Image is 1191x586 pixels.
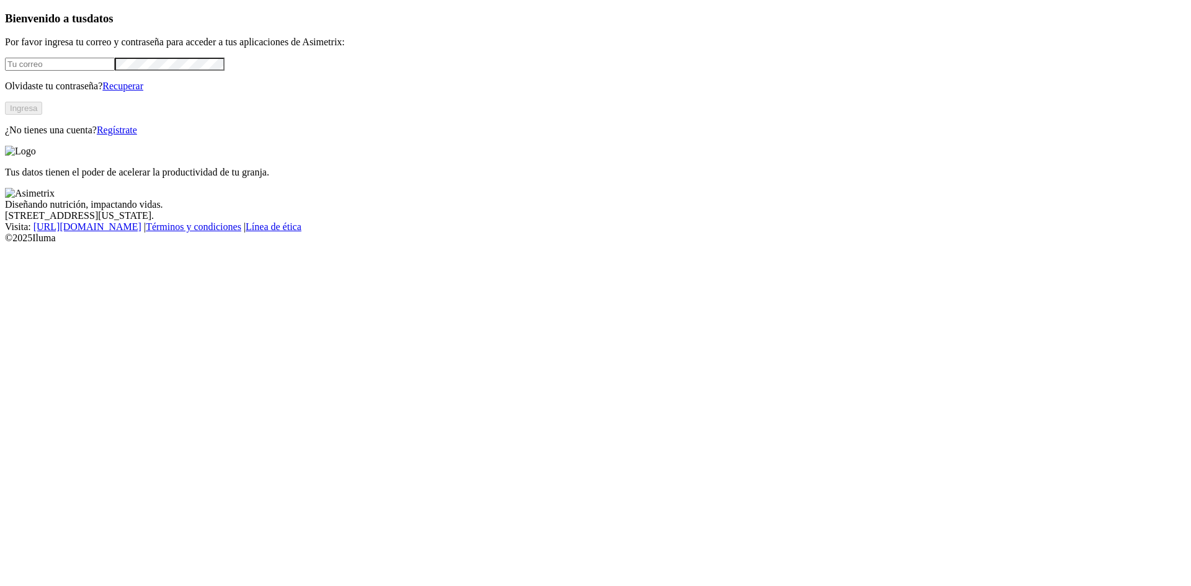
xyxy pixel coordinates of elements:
[87,12,114,25] span: datos
[5,233,1186,244] div: © 2025 Iluma
[5,37,1186,48] p: Por favor ingresa tu correo y contraseña para acceder a tus aplicaciones de Asimetrix:
[5,221,1186,233] div: Visita : | |
[33,221,141,232] a: [URL][DOMAIN_NAME]
[5,81,1186,92] p: Olvidaste tu contraseña?
[5,58,115,71] input: Tu correo
[97,125,137,135] a: Regístrate
[5,188,55,199] img: Asimetrix
[102,81,143,91] a: Recuperar
[5,199,1186,210] div: Diseñando nutrición, impactando vidas.
[5,125,1186,136] p: ¿No tienes una cuenta?
[5,102,42,115] button: Ingresa
[146,221,241,232] a: Términos y condiciones
[246,221,301,232] a: Línea de ética
[5,12,1186,25] h3: Bienvenido a tus
[5,167,1186,178] p: Tus datos tienen el poder de acelerar la productividad de tu granja.
[5,210,1186,221] div: [STREET_ADDRESS][US_STATE].
[5,146,36,157] img: Logo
